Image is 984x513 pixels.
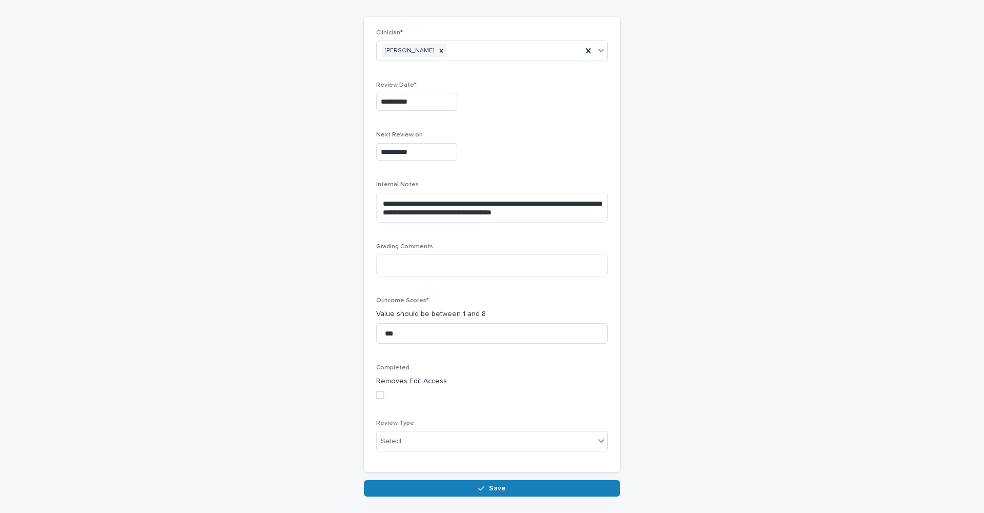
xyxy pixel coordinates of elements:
[382,44,436,58] div: [PERSON_NAME]
[376,182,419,188] span: Internal Notes
[376,132,423,138] span: Next Review on
[489,485,506,492] span: Save
[376,309,608,320] p: Value should be between 1 and 8
[376,82,417,88] span: Review Date
[364,480,620,497] button: Save
[376,30,403,36] span: Clinician
[381,436,406,447] div: Select...
[376,298,429,304] span: Outcome Scores
[376,244,433,250] span: Grading Comments
[376,365,409,371] span: Completed
[376,376,608,387] p: Removes Edit Access
[376,420,414,426] span: Review Type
